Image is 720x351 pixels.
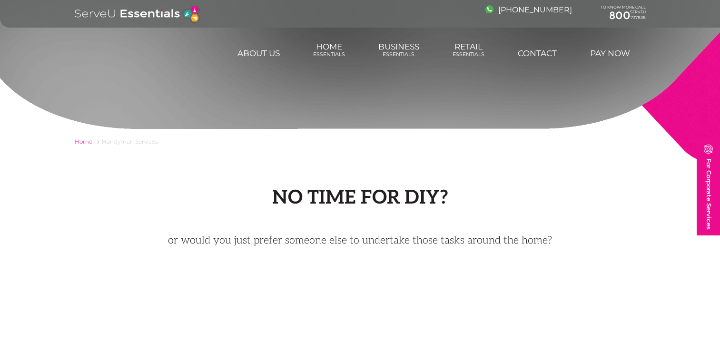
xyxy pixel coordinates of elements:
[102,138,158,145] span: Handyman Services
[313,51,345,58] span: Essentials
[451,37,486,63] a: RetailEssentials
[589,44,631,63] a: Pay Now
[453,51,484,58] span: Essentials
[160,233,560,248] p: or would you just prefer someone else to undertake those tasks around the home?
[601,10,646,22] a: 800737838
[75,138,92,145] a: Home
[704,145,713,154] img: image
[377,37,421,63] a: BusinessEssentials
[485,5,493,13] img: image
[378,51,419,58] span: Essentials
[312,37,346,63] a: HomeEssentials
[236,44,281,63] a: About us
[697,139,720,235] a: For Corporate Services
[609,9,631,22] span: 800
[485,5,572,14] a: [PHONE_NUMBER]
[601,5,646,22] div: TO KNOW MORE CALL SERVEU
[75,186,646,209] h2: No time for DIY?
[516,44,558,63] a: Contact
[75,5,200,23] img: logo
